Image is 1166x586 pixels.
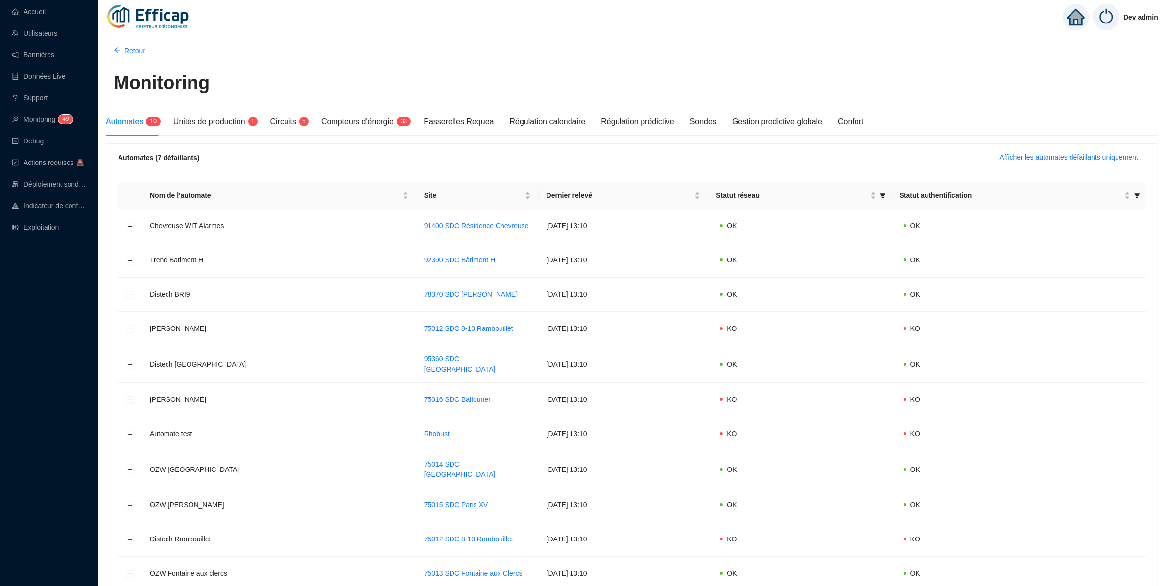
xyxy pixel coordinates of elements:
[146,117,160,126] sup: 10
[424,569,523,577] a: 75013 SDC Fontaine aux Clercs
[424,396,491,403] a: 75016 SDC Balfourier
[1134,193,1140,199] span: filter
[539,183,709,209] th: Dernier relevé
[910,569,920,577] span: OK
[270,117,296,126] span: Circuits
[727,290,737,298] span: OK
[150,256,203,264] span: Trend Batiment H
[12,94,48,102] a: questionSupport
[539,312,709,346] td: [DATE] 13:10
[424,325,513,332] a: 75012 SDC 8-10 Rambouillet
[727,535,737,543] span: KO
[910,535,920,543] span: KO
[910,222,920,230] span: OK
[150,396,206,403] span: [PERSON_NAME]
[424,256,496,264] a: 92390 SDC Bâtiment H
[248,117,258,126] sup: 1
[910,430,920,438] span: KO
[539,451,709,488] td: [DATE] 13:10
[510,116,586,128] div: Régulation calendaire
[539,383,709,417] td: [DATE] 13:10
[126,466,134,474] button: Développer la ligne
[910,360,920,368] span: OK
[142,183,416,209] th: Nom de l'automate
[126,257,134,264] button: Développer la ligne
[12,223,59,231] a: slidersExploitation
[424,290,518,298] a: 78370 SDC [PERSON_NAME]
[126,396,134,404] button: Développer la ligne
[716,190,868,201] span: Statut réseau
[910,396,920,403] span: KO
[1132,188,1142,203] span: filter
[150,569,227,577] span: OZW Fontaine aux clercs
[727,256,737,264] span: OK
[114,47,120,54] span: arrow-left
[424,355,496,373] a: 95360 SDC [GEOGRAPHIC_DATA]
[892,183,1146,209] th: Statut authentification
[299,117,309,126] sup: 5
[302,118,306,125] span: 5
[424,117,494,126] span: Passerelles Requea
[539,417,709,451] td: [DATE] 13:10
[404,118,407,125] span: 3
[424,222,529,230] a: 91400 SDC Résidence Chevreuse
[424,535,513,543] a: 75012 SDC 8-10 Rambouillet
[910,256,920,264] span: OK
[539,522,709,557] td: [DATE] 13:10
[539,346,709,383] td: [DATE] 13:10
[124,46,145,56] span: Retour
[118,154,199,162] span: Automates (7 défaillants)
[910,325,920,332] span: KO
[12,8,46,16] a: homeAccueil
[708,183,891,209] th: Statut réseau
[727,360,737,368] span: OK
[1093,4,1119,30] img: power
[150,325,206,332] span: [PERSON_NAME]
[150,501,224,509] span: OZW [PERSON_NAME]
[153,118,157,125] span: 0
[150,118,153,125] span: 1
[1123,1,1158,33] span: Dev admin
[424,501,488,509] a: 75015 SDC Paris XV
[150,535,211,543] span: Distech Rambouillet
[126,570,134,578] button: Développer la ligne
[150,466,239,473] span: OZW [GEOGRAPHIC_DATA]
[727,430,737,438] span: KO
[12,51,54,59] a: notificationBannières
[12,180,86,188] a: clusterDéploiement sondes
[732,116,822,128] div: Gestion predictive globale
[397,117,411,126] sup: 33
[12,29,57,37] a: teamUtilisateurs
[1000,152,1138,163] span: Afficher les automates défaillants uniquement
[992,150,1146,165] button: Afficher les automates défaillants uniquement
[173,117,245,126] span: Unités de production
[539,488,709,522] td: [DATE] 13:10
[880,193,886,199] span: filter
[126,536,134,543] button: Développer la ligne
[401,118,404,125] span: 3
[58,115,72,124] sup: 49
[539,278,709,312] td: [DATE] 13:10
[12,159,19,166] span: check-square
[12,72,66,80] a: databaseDonnées Live
[126,501,134,509] button: Développer la ligne
[727,466,737,473] span: OK
[424,460,496,478] a: 75014 SDC [GEOGRAPHIC_DATA]
[838,116,863,128] div: Confort
[150,290,190,298] span: Distech BRI9
[910,501,920,509] span: OK
[24,159,84,166] span: Actions requises 🚨
[12,116,70,123] a: monitorMonitoring49
[12,137,44,145] a: codeDebug
[126,430,134,438] button: Développer la ligne
[126,325,134,333] button: Développer la ligne
[727,396,737,403] span: KO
